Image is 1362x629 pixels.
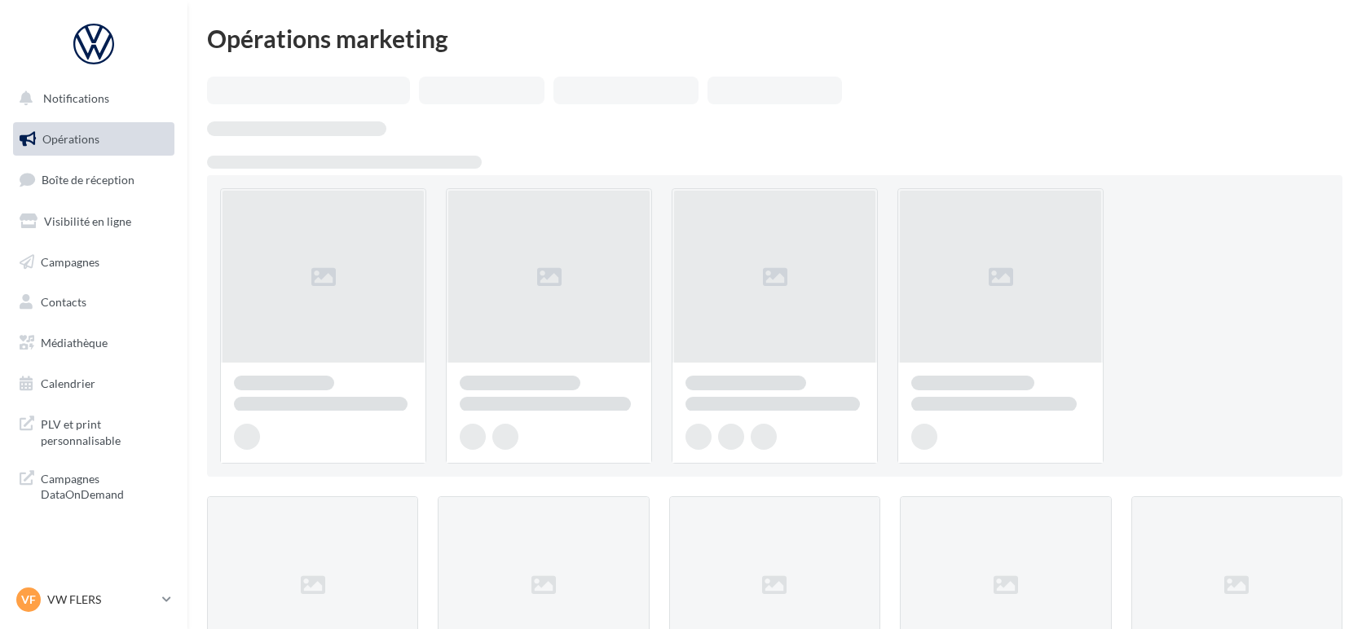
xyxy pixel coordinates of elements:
[43,91,109,105] span: Notifications
[10,81,171,116] button: Notifications
[47,592,156,608] p: VW FLERS
[42,132,99,146] span: Opérations
[21,592,36,608] span: VF
[10,461,178,509] a: Campagnes DataOnDemand
[42,173,134,187] span: Boîte de réception
[10,285,178,319] a: Contacts
[41,336,108,350] span: Médiathèque
[10,205,178,239] a: Visibilité en ligne
[10,326,178,360] a: Médiathèque
[41,413,168,448] span: PLV et print personnalisable
[13,584,174,615] a: VF VW FLERS
[10,122,178,156] a: Opérations
[41,295,86,309] span: Contacts
[41,468,168,503] span: Campagnes DataOnDemand
[44,214,131,228] span: Visibilité en ligne
[10,367,178,401] a: Calendrier
[41,376,95,390] span: Calendrier
[10,407,178,455] a: PLV et print personnalisable
[41,254,99,268] span: Campagnes
[207,26,1342,51] div: Opérations marketing
[10,245,178,279] a: Campagnes
[10,162,178,197] a: Boîte de réception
